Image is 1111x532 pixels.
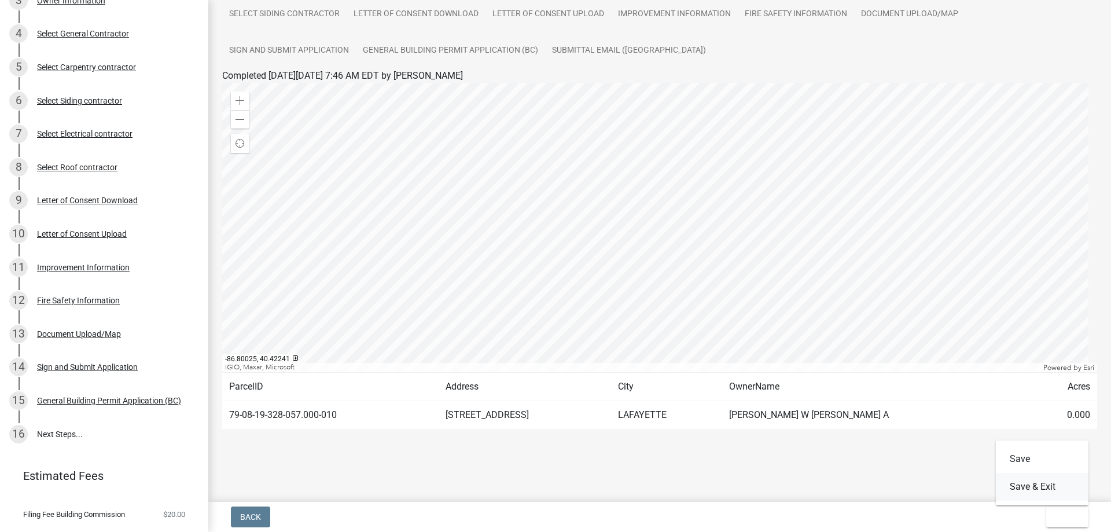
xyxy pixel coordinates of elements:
[9,358,28,376] div: 14
[23,511,125,518] span: Filing Fee Building Commission
[9,158,28,177] div: 8
[231,134,249,153] div: Find my location
[9,425,28,443] div: 16
[9,124,28,143] div: 7
[722,373,1031,401] td: OwnerName
[356,32,545,69] a: General Building Permit Application (BC)
[439,401,612,430] td: [STREET_ADDRESS]
[1040,363,1097,372] div: Powered by
[37,130,133,138] div: Select Electrical contractor
[1031,373,1097,401] td: Acres
[37,97,122,105] div: Select Siding contractor
[37,296,120,304] div: Fire Safety Information
[37,263,130,271] div: Improvement Information
[231,91,249,110] div: Zoom in
[231,110,249,129] div: Zoom out
[231,507,270,527] button: Back
[37,196,138,204] div: Letter of Consent Download
[240,512,261,522] span: Back
[163,511,185,518] span: $20.00
[9,464,190,487] a: Estimated Fees
[37,330,121,338] div: Document Upload/Map
[9,291,28,310] div: 12
[9,191,28,210] div: 9
[1083,364,1094,372] a: Esri
[37,397,181,405] div: General Building Permit Application (BC)
[222,32,356,69] a: Sign and Submit Application
[37,30,129,38] div: Select General Contractor
[9,258,28,277] div: 11
[222,70,463,81] span: Completed [DATE][DATE] 7:46 AM EDT by [PERSON_NAME]
[222,363,1040,372] div: IGIO, Maxar, Microsoft
[9,325,28,343] div: 13
[9,58,28,76] div: 5
[1055,512,1072,522] span: Exit
[1031,401,1097,430] td: 0.000
[37,230,127,238] div: Letter of Consent Upload
[37,363,138,371] div: Sign and Submit Application
[545,32,713,69] a: Submittal Email ([GEOGRAPHIC_DATA])
[996,473,1088,501] button: Save & Exit
[37,63,136,71] div: Select Carpentry contractor
[1046,507,1088,527] button: Exit
[222,401,439,430] td: 79-08-19-328-057.000-010
[9,24,28,43] div: 4
[611,401,722,430] td: LAFAYETTE
[996,441,1088,505] div: Exit
[611,373,722,401] td: City
[9,391,28,410] div: 15
[222,373,439,401] td: ParcelID
[9,225,28,243] div: 10
[439,373,612,401] td: Address
[9,91,28,110] div: 6
[722,401,1031,430] td: [PERSON_NAME] W [PERSON_NAME] A
[37,163,117,171] div: Select Roof contractor
[996,445,1088,473] button: Save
